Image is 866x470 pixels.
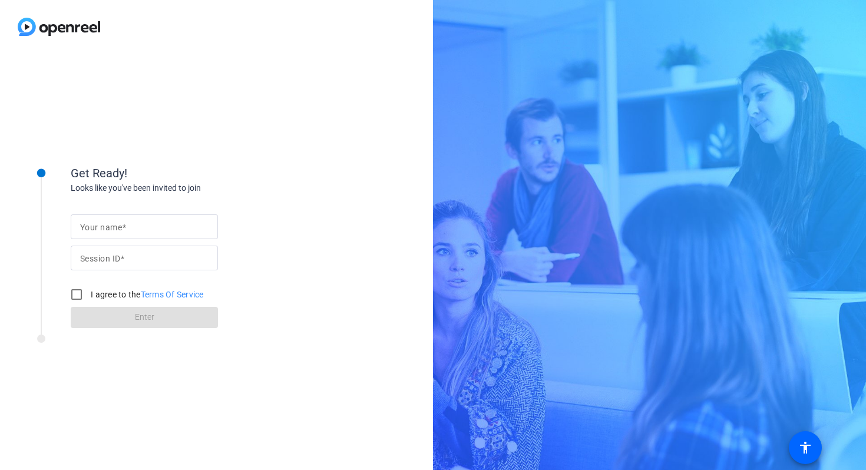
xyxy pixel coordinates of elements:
[80,254,120,263] mat-label: Session ID
[88,289,204,300] label: I agree to the
[71,164,306,182] div: Get Ready!
[141,290,204,299] a: Terms Of Service
[71,182,306,194] div: Looks like you've been invited to join
[80,223,122,232] mat-label: Your name
[798,441,812,455] mat-icon: accessibility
